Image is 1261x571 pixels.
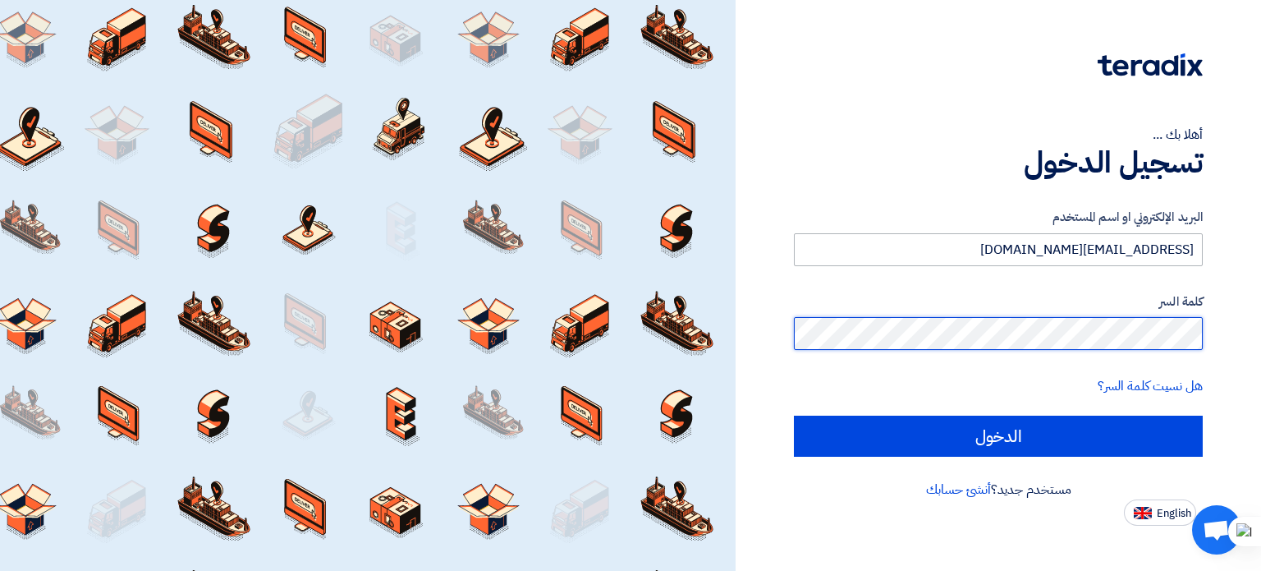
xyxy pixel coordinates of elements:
div: أهلا بك ... [794,125,1203,145]
a: أنشئ حسابك [926,480,991,500]
label: كلمة السر [794,292,1203,311]
label: البريد الإلكتروني او اسم المستخدم [794,208,1203,227]
a: هل نسيت كلمة السر؟ [1098,376,1203,396]
img: en-US.png [1134,507,1152,519]
h1: تسجيل الدخول [794,145,1203,181]
input: أدخل بريد العمل الإلكتروني او اسم المستخدم الخاص بك ... [794,233,1203,266]
input: الدخول [794,416,1203,457]
a: Open chat [1192,505,1241,555]
div: مستخدم جديد؟ [794,480,1203,500]
img: Teradix logo [1098,53,1203,76]
button: English [1124,500,1196,526]
span: English [1157,508,1191,519]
